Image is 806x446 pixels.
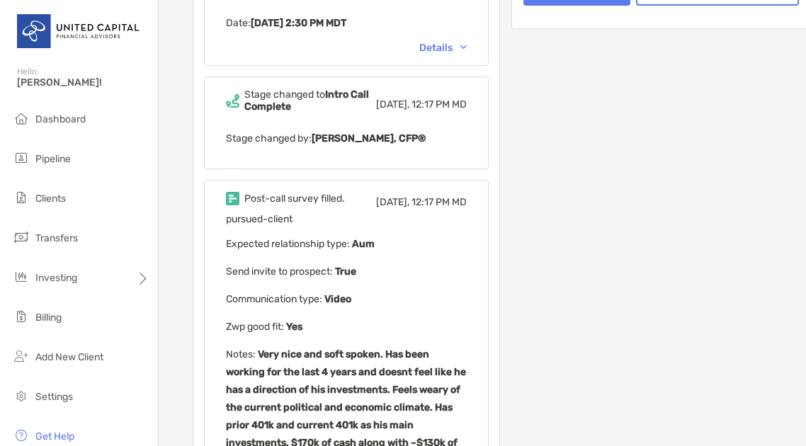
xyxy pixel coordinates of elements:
b: True [333,265,356,278]
div: Details [419,42,467,54]
b: Yes [284,321,302,333]
span: Pipeline [35,153,71,165]
b: [DATE] 2:30 PM MDT [251,17,346,29]
img: pipeline icon [13,149,30,166]
img: Event icon [226,192,239,205]
span: Transfers [35,232,78,244]
img: billing icon [13,308,30,325]
span: pursued-client [226,213,293,225]
div: Stage changed to [244,88,376,113]
img: transfers icon [13,229,30,246]
p: Expected relationship type : [226,235,467,253]
img: dashboard icon [13,110,30,127]
span: [PERSON_NAME]! [17,76,149,88]
p: Communication type : [226,290,467,308]
span: [DATE], [376,98,409,110]
span: Settings [35,391,73,403]
img: settings icon [13,387,30,404]
div: Post-call survey filled. [244,193,345,205]
img: Chevron icon [460,45,467,50]
img: clients icon [13,189,30,206]
span: Add New Client [35,351,103,363]
span: Billing [35,311,62,324]
img: add_new_client icon [13,348,30,365]
span: Clients [35,193,66,205]
span: Investing [35,272,77,284]
p: Date : [226,14,467,32]
img: investing icon [13,268,30,285]
span: 12:17 PM MD [411,98,467,110]
b: Video [322,293,351,305]
p: Stage changed by: [226,130,467,147]
span: Dashboard [35,113,86,125]
span: Get Help [35,430,74,442]
p: Send invite to prospect : [226,263,467,280]
b: Intro Call Complete [244,88,369,113]
b: [PERSON_NAME], CFP® [312,132,426,144]
img: get-help icon [13,427,30,444]
p: Zwp good fit : [226,318,467,336]
b: Aum [350,238,375,250]
span: [DATE], [376,196,409,208]
img: United Capital Logo [17,6,141,57]
img: Event icon [226,94,239,108]
span: 12:17 PM MD [411,196,467,208]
